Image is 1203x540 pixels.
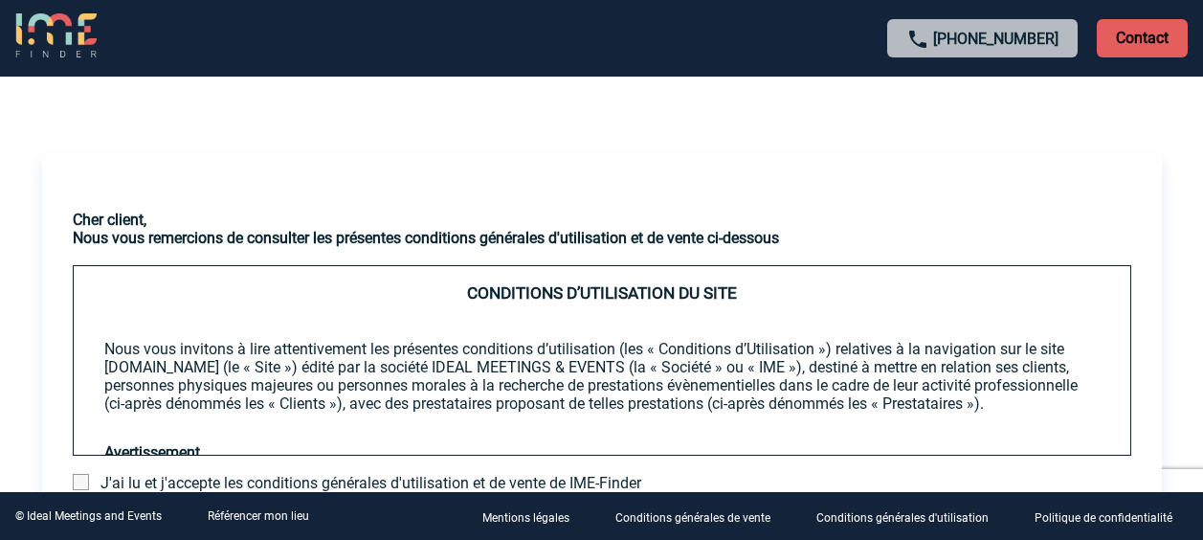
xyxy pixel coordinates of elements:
p: Politique de confidentialité [1035,511,1172,525]
p: Nous vous invitons à lire attentivement les présentes conditions d’utilisation (les « Conditions ... [104,340,1100,413]
a: Conditions générales d'utilisation [801,507,1019,526]
p: Conditions générales de vente [615,511,770,525]
strong: Avertissement [104,443,200,461]
a: Conditions générales de vente [600,507,801,526]
a: [PHONE_NUMBER] [933,30,1058,48]
p: Contact [1097,19,1188,57]
span: J'ai lu et j'accepte les conditions générales d'utilisation et de vente de IME-Finder [100,474,641,492]
p: Conditions générales d'utilisation [816,511,989,525]
img: call-24-px.png [906,28,929,51]
h3: Cher client, Nous vous remercions de consulter les présentes conditions générales d'utilisation e... [73,211,1131,247]
p: Mentions légales [482,511,569,525]
div: © Ideal Meetings and Events [15,509,162,523]
span: CONDITIONS D’UTILISATION DU SITE [467,283,737,303]
a: Politique de confidentialité [1019,507,1203,526]
a: Référencer mon lieu [208,509,309,523]
a: Mentions légales [467,507,600,526]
